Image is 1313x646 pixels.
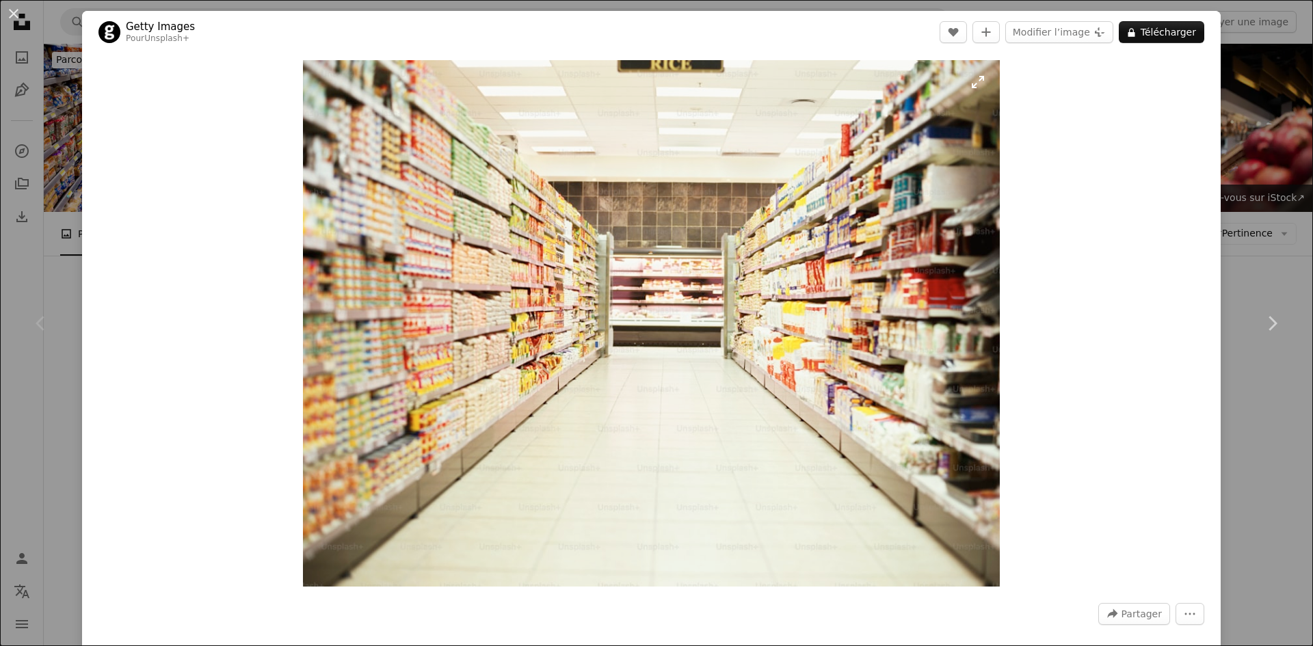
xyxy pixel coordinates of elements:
button: Ajouter à la collection [972,21,1000,43]
span: Partager [1122,604,1162,624]
button: J’aime [940,21,967,43]
a: Suivant [1231,258,1313,389]
div: Pour [126,33,195,44]
button: Zoom sur cette image [303,60,999,587]
a: Getty Images [126,20,195,33]
img: une allée d’épicerie remplie de beaucoup de nourriture [303,60,999,587]
a: Unsplash+ [144,33,189,43]
button: Plus d’actions [1176,603,1204,625]
img: Accéder au profil de Getty Images [98,21,120,43]
button: Télécharger [1119,21,1204,43]
button: Modifier l’image [1005,21,1113,43]
button: Partager cette image [1098,603,1170,625]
